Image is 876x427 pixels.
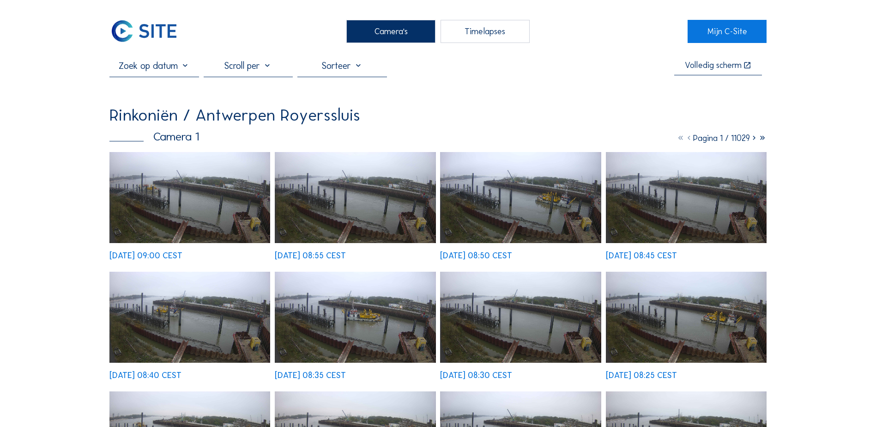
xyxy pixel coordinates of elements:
img: image_53644235 [275,152,435,243]
input: Zoek op datum 󰅀 [109,60,199,71]
img: image_53644145 [440,152,601,243]
a: Mijn C-Site [688,20,767,43]
div: [DATE] 08:45 CEST [606,251,677,260]
span: Pagina 1 / 11029 [693,133,750,143]
img: image_53643383 [606,272,767,363]
div: [DATE] 08:50 CEST [440,251,512,260]
div: Camera 1 [109,131,199,142]
div: Rinkoniën / Antwerpen Royerssluis [109,107,360,123]
div: [DATE] 09:00 CEST [109,251,182,260]
div: [DATE] 08:35 CEST [275,371,346,379]
img: image_53643805 [109,272,270,363]
div: Camera's [346,20,435,43]
div: Volledig scherm [685,61,742,70]
a: C-SITE Logo [109,20,188,43]
div: [DATE] 08:25 CEST [606,371,677,379]
img: image_53643633 [275,272,435,363]
img: image_53643549 [440,272,601,363]
div: Timelapses [441,20,530,43]
div: [DATE] 08:40 CEST [109,371,181,379]
img: C-SITE Logo [109,20,178,43]
img: image_53644402 [109,152,270,243]
div: [DATE] 08:30 CEST [440,371,512,379]
div: [DATE] 08:55 CEST [275,251,346,260]
img: image_53643975 [606,152,767,243]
